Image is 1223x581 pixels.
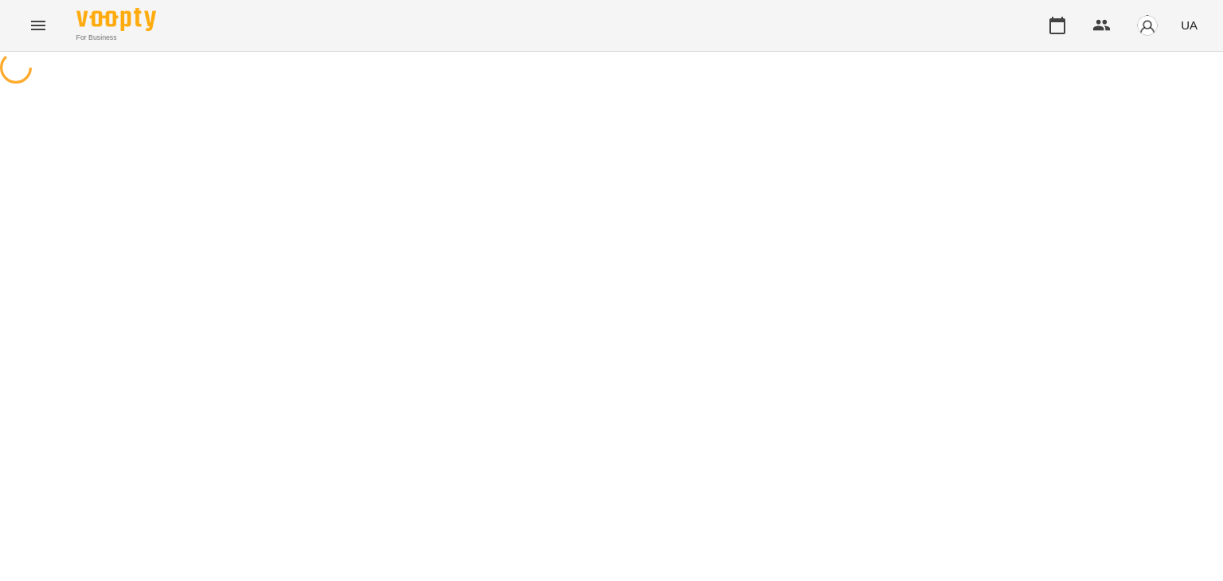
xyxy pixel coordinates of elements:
span: UA [1181,17,1198,33]
img: Voopty Logo [76,8,156,31]
span: For Business [76,33,156,43]
button: UA [1174,10,1204,40]
button: Menu [19,6,57,45]
img: avatar_s.png [1136,14,1159,37]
